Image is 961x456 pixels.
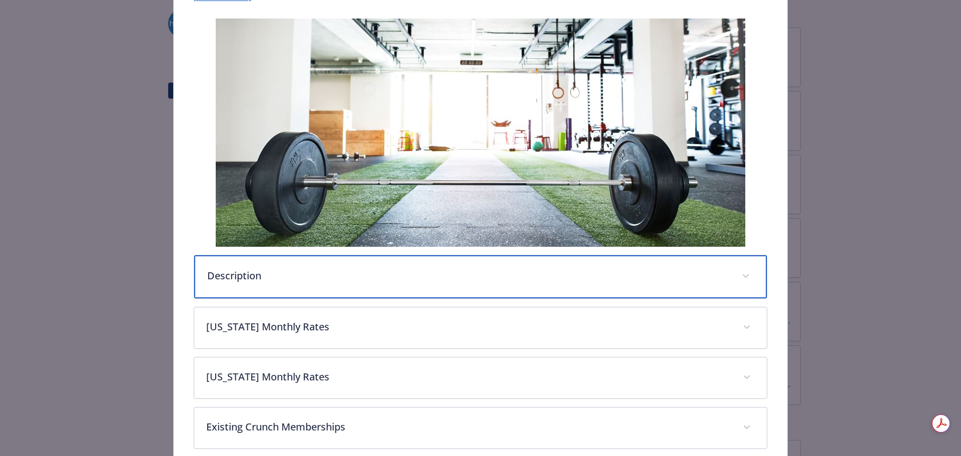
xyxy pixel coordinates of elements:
[216,19,745,247] img: banner
[194,307,767,348] div: [US_STATE] Monthly Rates
[206,419,731,434] p: Existing Crunch Memberships
[207,268,730,283] p: Description
[206,319,731,334] p: [US_STATE] Monthly Rates
[194,357,767,398] div: [US_STATE] Monthly Rates
[194,407,767,448] div: Existing Crunch Memberships
[194,255,767,298] div: Description
[206,369,731,384] p: [US_STATE] Monthly Rates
